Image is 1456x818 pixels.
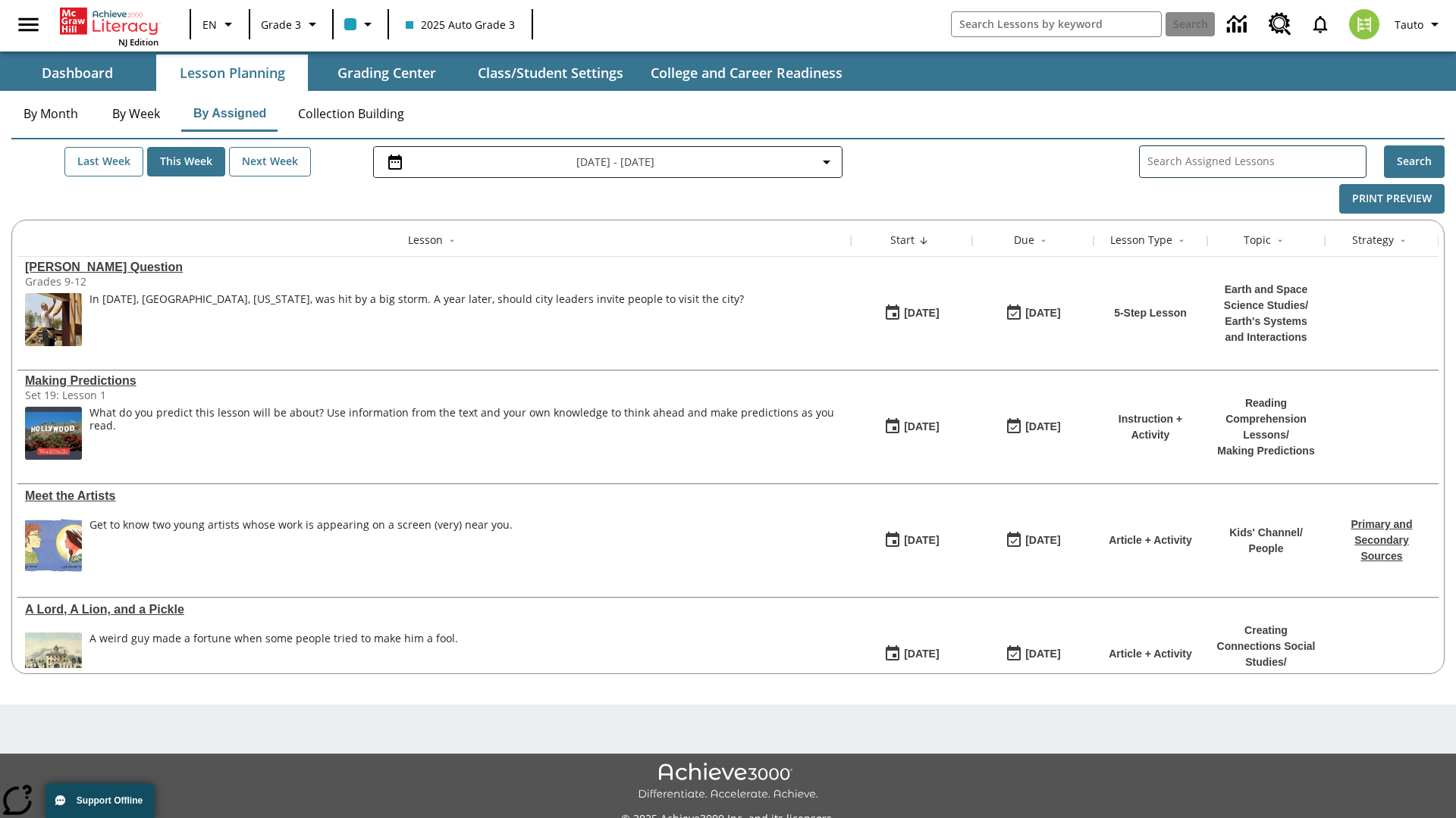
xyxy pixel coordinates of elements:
span: EN [202,17,217,33]
p: Earth and Space Science Studies / [1215,282,1317,314]
p: Instruction + Activity [1101,411,1200,443]
img: avatar image [1349,9,1379,39]
button: 08/27/25: First time the lesson was available [879,526,944,555]
div: A Lord, A Lion, and a Pickle [25,603,843,617]
a: Meet the Artists, Lessons [25,489,843,503]
button: Open side menu [6,2,51,47]
a: Primary and Secondary Sources [1351,518,1413,562]
button: Grading Center [311,55,463,91]
div: [DATE] [1025,531,1060,550]
button: Collection Building [286,95,416,132]
button: Sort [443,232,461,250]
button: Sort [915,232,933,250]
button: Sort [1394,232,1412,250]
div: Strategy [1352,233,1394,248]
img: image [25,293,82,346]
div: Topic [1244,233,1271,248]
div: [DATE] [904,531,939,550]
div: In May 2011, Joplin, Missouri, was hit by a big storm. A year later, should city leaders invite p... [89,293,744,346]
span: Get to know two young artists whose work is appearing on a screen (very) near you. [89,519,513,572]
p: Article + Activity [1109,646,1192,662]
button: 08/27/25: Last day the lesson can be accessed [1000,299,1065,328]
button: This Week [147,147,225,176]
span: Support Offline [77,795,143,806]
div: What do you predict this lesson will be about? Use information from the text and your own knowled... [89,407,843,432]
div: [DATE] [904,304,939,323]
div: Joplin's Question [25,261,843,274]
a: Home [60,6,158,36]
div: Get to know two young artists whose work is appearing on a screen (very) near you. [89,519,513,532]
a: A Lord, A Lion, and a Pickle, Lessons [25,603,843,617]
p: Creating Connections Social Studies / [1215,623,1317,670]
div: Meet the Artists [25,489,843,503]
button: Support Offline [45,783,155,818]
p: Making Predictions [1215,443,1317,459]
button: Dashboard [2,55,153,91]
button: Class color is light blue. Change class color [338,11,383,38]
button: 08/24/25: First time the lesson was available [879,640,944,669]
div: Start [890,233,915,248]
p: Reading Comprehension Lessons / [1215,395,1317,443]
button: Sort [1034,232,1053,250]
button: Select the date range menu item [380,153,836,171]
div: Lesson [408,233,443,248]
button: 08/27/25: First time the lesson was available [879,299,944,328]
button: Sort [1172,232,1191,250]
button: 08/27/25: Last day the lesson can be accessed [1000,526,1065,555]
button: College and Career Readiness [639,55,855,91]
button: Last Week [64,147,143,176]
span: 2025 Auto Grade 3 [406,17,515,33]
p: Article + Activity [1109,532,1192,548]
button: By Week [98,95,174,132]
img: A cartoonish self-portrait of Maya Halko and a realistic self-portrait of Lyla Sowder-Yuson. [25,519,82,572]
a: Resource Center, Will open in new tab [1260,4,1301,45]
div: [DATE] [1025,645,1060,663]
p: People [1229,541,1303,557]
span: NJ Edition [118,36,158,48]
button: 08/27/25: Last day the lesson can be accessed [1000,413,1065,442]
button: Language: EN, Select a language [196,11,244,38]
button: Search [1384,145,1445,178]
div: Home [60,5,158,48]
button: 08/27/25: First time the lesson was available [879,413,944,442]
button: Print Preview [1339,184,1445,214]
button: Sort [1271,232,1289,250]
div: [DATE] [904,417,939,436]
a: Joplin's Question, Lessons [25,261,843,274]
div: What do you predict this lesson will be about? Use information from the text and your own knowled... [89,407,843,460]
div: Grades 9-12 [25,274,253,289]
p: Kids' Channel / [1229,525,1303,541]
div: [DATE] [1025,417,1060,436]
span: [DATE] - [DATE] [576,154,654,170]
div: In [DATE], [GEOGRAPHIC_DATA], [US_STATE], was hit by a big storm. A year later, should city leade... [89,293,744,306]
span: Grade 3 [261,17,301,33]
div: [DATE] [904,645,939,663]
div: Set 19: Lesson 1 [25,388,253,402]
input: Search Assigned Lessons [1147,151,1366,173]
button: By Assigned [181,95,278,132]
button: Lesson Planning [156,55,308,91]
span: Tauto [1395,17,1423,33]
input: search field [952,12,1161,36]
div: Making Predictions [25,374,843,388]
div: [DATE] [1025,304,1060,323]
p: Earth's Systems and Interactions [1215,314,1317,345]
div: Due [1014,233,1034,248]
button: Profile/Settings [1389,11,1450,38]
button: 08/24/25: Last day the lesson can be accessed [1000,640,1065,669]
a: Making Predictions, Lessons [25,374,843,388]
button: Select a new avatar [1340,5,1389,44]
button: Grade: Grade 3, Select a grade [255,11,328,38]
div: A weird guy made a fortune when some people tried to make him a fool. [89,632,458,645]
img: Achieve3000 Differentiate Accelerate Achieve [638,763,818,801]
p: 5-Step Lesson [1114,305,1187,321]
a: Notifications [1301,5,1340,44]
svg: Collapse Date Range Filter [817,153,836,171]
a: Data Center [1218,4,1260,45]
button: Class/Student Settings [466,55,635,91]
img: a mansion with many statues in front, along with an oxen cart and some horses and buggies [25,632,82,685]
div: Lesson Type [1110,233,1172,248]
img: The white letters of the HOLLYWOOD sign on a hill with red flowers in the foreground. [25,407,82,460]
